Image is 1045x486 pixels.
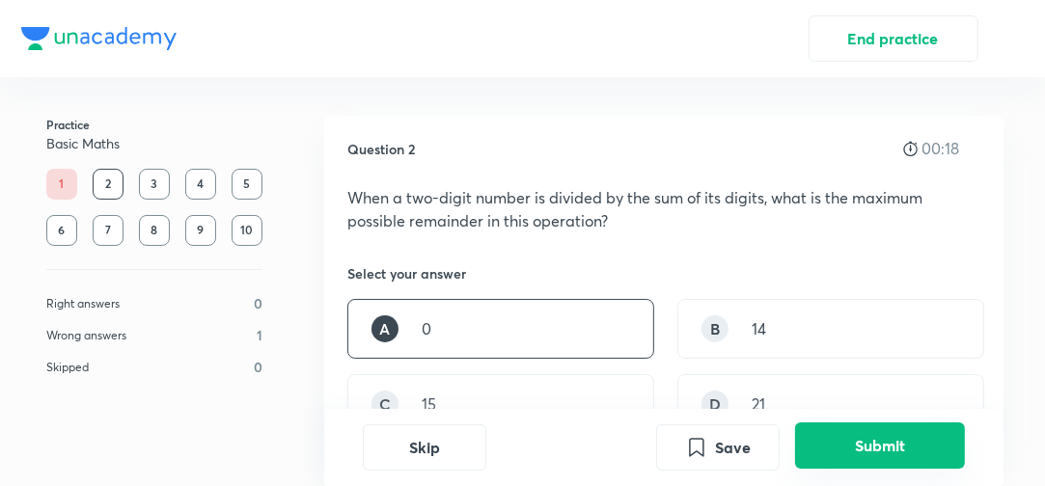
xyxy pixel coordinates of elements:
[363,424,486,471] button: Skip
[701,391,729,418] div: D
[232,215,262,246] div: 10
[752,392,765,416] p: 21
[46,116,262,133] h6: Practice
[185,215,216,246] div: 9
[46,359,89,376] p: Skipped
[809,15,978,62] button: End practice
[93,215,124,246] div: 7
[347,139,415,159] h5: Question 2
[93,169,124,200] div: 2
[752,317,766,340] p: 14
[903,140,980,157] div: 00:18
[232,169,262,200] div: 5
[371,391,399,418] div: C
[347,263,466,283] h5: Select your answer
[701,315,729,342] div: B
[139,215,170,246] div: 8
[903,141,918,156] img: stopwatch icon
[795,422,965,469] button: Submit
[185,169,216,200] div: 4
[21,27,177,50] img: Company Logo
[422,392,436,416] p: 15
[46,169,77,200] div: 1
[254,357,262,377] p: 0
[371,315,399,342] div: A
[347,186,980,232] p: When a two-digit number is divided by the sum of its digits, what is the maximum possible remaind...
[656,424,780,471] button: Save
[46,133,262,153] h5: Basic Maths
[46,327,126,344] p: Wrong answers
[257,325,262,345] p: 1
[46,295,120,312] p: Right answers
[139,169,170,200] div: 3
[422,317,431,340] p: 0
[254,293,262,313] p: 0
[46,215,77,246] div: 6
